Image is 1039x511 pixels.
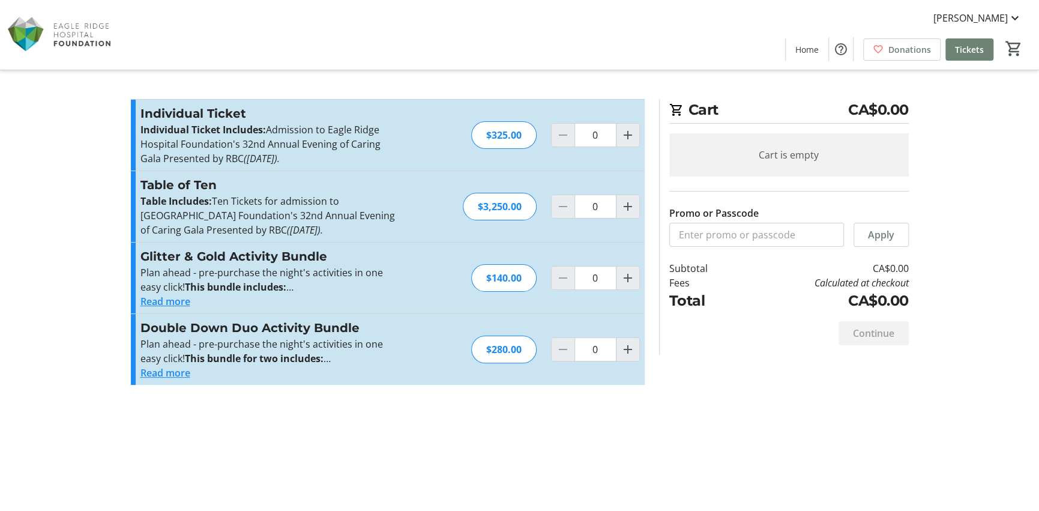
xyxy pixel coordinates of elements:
td: Calculated at checkout [738,276,908,290]
span: Apply [868,228,894,242]
button: [PERSON_NAME] [924,8,1032,28]
div: $280.00 [471,336,537,363]
p: Plan ahead - pre-purchase the night's activities in one easy click! [140,265,403,294]
span: CA$0.00 [848,99,909,121]
td: CA$0.00 [738,290,908,312]
div: $140.00 [471,264,537,292]
div: $325.00 [471,121,537,149]
button: Cart [1003,38,1025,59]
p: Admission to Eagle Ridge Hospital Foundation's 32nd Annual Evening of Caring Gala Presented by RBC [140,122,403,166]
h2: Cart [669,99,909,124]
input: Glitter & Gold Activity Bundle Quantity [574,266,616,290]
input: Table of Ten Quantity [574,195,616,219]
p: Ten Tickets for admission to [GEOGRAPHIC_DATA] Foundation's 32nd Annual Evening of Caring Gala Pr... [140,194,403,237]
span: Tickets [955,43,984,56]
a: Donations [863,38,941,61]
h3: Double Down Duo Activity Bundle [140,319,403,337]
strong: This bundle for two includes: [185,352,331,365]
span: Donations [888,43,931,56]
h3: Individual Ticket [140,104,403,122]
p: Plan ahead - pre-purchase the night's activities in one easy click! [140,337,403,366]
div: Cart is empty [669,133,909,177]
td: Subtotal [669,261,739,276]
td: CA$0.00 [738,261,908,276]
button: Apply [854,223,909,247]
button: Read more [140,294,190,309]
em: ([DATE]). [244,152,280,165]
label: Promo or Passcode [669,206,759,220]
td: Fees [669,276,739,290]
input: Double Down Duo Activity Bundle Quantity [574,337,616,361]
button: Help [829,37,853,61]
button: Increment by one [616,338,639,361]
strong: Table Includes: [140,195,212,208]
button: Increment by one [616,195,639,218]
div: $3,250.00 [463,193,537,220]
button: Read more [140,366,190,380]
span: Home [795,43,819,56]
input: Enter promo or passcode [669,223,844,247]
td: Total [669,290,739,312]
img: Eagle Ridge Hospital Foundation's Logo [7,5,114,65]
h3: Glitter & Gold Activity Bundle [140,247,403,265]
a: Home [786,38,828,61]
button: Increment by one [616,267,639,289]
em: ([DATE]). [287,223,323,237]
input: Individual Ticket Quantity [574,123,616,147]
a: Tickets [945,38,993,61]
span: [PERSON_NAME] [933,11,1008,25]
strong: This bundle includes: [185,280,294,294]
h3: Table of Ten [140,176,403,194]
strong: Individual Ticket Includes: [140,123,266,136]
button: Increment by one [616,124,639,147]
